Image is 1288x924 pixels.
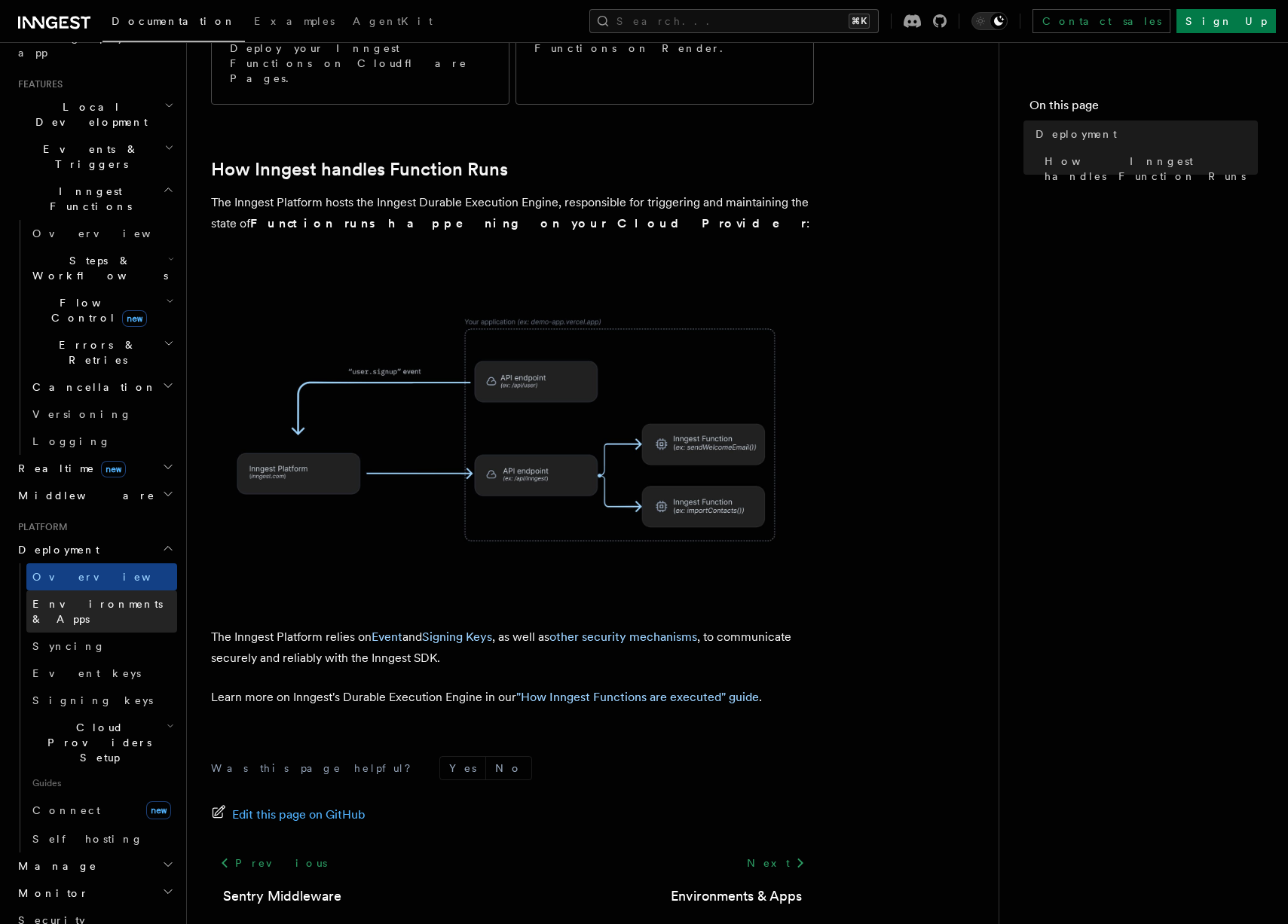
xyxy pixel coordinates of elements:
a: AgentKit [344,5,442,41]
strong: Function runs happening on your Cloud Provider [250,216,806,230]
button: Realtimenew [12,455,177,482]
h4: On this page [1029,96,1258,120]
button: Cloud Providers Setup [26,714,177,771]
span: Overview [32,571,188,583]
span: Features [12,78,63,90]
a: Environments & Apps [671,886,802,907]
button: Events & Triggers [12,136,177,178]
a: other security mechanisms [549,630,697,644]
a: Examples [245,5,344,41]
p: The Inngest Platform hosts the Inngest Durable Execution Engine, responsible for triggering and m... [211,192,814,234]
span: Overview [32,227,188,239]
p: Deploy your Inngest Functions on Cloudflare Pages. [230,41,491,86]
span: Syncing [32,640,106,652]
span: Flow Control [26,295,166,325]
span: Deployment [1036,127,1117,142]
span: Guides [26,771,177,795]
span: Logging [32,435,111,447]
button: Toggle dark mode [971,12,1008,30]
span: Signing keys [32,694,153,706]
span: Connect [32,804,100,816]
span: Event keys [32,667,141,679]
a: Event [372,630,402,644]
kbd: ⌘K [849,14,870,29]
a: Syncing [26,633,177,660]
a: Signing Keys [422,630,492,644]
a: How Inngest handles Function Runs [1039,148,1258,190]
a: Sentry Middleware [223,886,341,907]
span: Deployment [12,542,99,557]
span: Steps & Workflows [26,253,168,283]
a: Signing keys [26,687,177,714]
span: new [122,310,147,327]
span: Cloud Providers Setup [26,720,167,765]
span: Monitor [12,886,89,901]
button: Cancellation [26,374,177,401]
a: Environments & Apps [26,590,177,633]
p: Learn more on Inngest's Durable Execution Engine in our . [211,687,814,708]
span: Edit this page on GitHub [232,804,366,825]
span: Inngest Functions [12,184,163,214]
span: Cancellation [26,380,157,395]
span: Middleware [12,488,155,503]
div: Inngest Functions [12,220,177,455]
span: Environments & Apps [32,598,163,625]
button: Local Development [12,93,177,136]
a: Event keys [26,660,177,687]
img: The Inngest Platform communicates with your deployed Inngest Functions by sending requests to you... [211,273,814,587]
a: Self hosting [26,825,177,852]
span: How Inngest handles Function Runs [1045,154,1258,184]
span: Manage [12,858,97,874]
button: Search...⌘K [589,9,879,33]
button: Monitor [12,880,177,907]
button: Middleware [12,482,177,509]
span: new [146,801,171,819]
span: Local Development [12,99,164,130]
button: Steps & Workflows [26,247,177,289]
button: No [486,757,531,779]
span: Documentation [112,15,236,27]
span: Events & Triggers [12,142,164,172]
span: Platform [12,521,68,533]
a: Next [738,849,814,877]
button: Inngest Functions [12,178,177,220]
a: Contact sales [1033,9,1170,33]
a: Previous [211,849,335,877]
a: Overview [26,220,177,247]
a: Deployment [1029,120,1258,148]
span: Examples [254,15,335,27]
span: Self hosting [32,833,143,845]
button: Yes [440,757,485,779]
p: Was this page helpful? [211,761,421,776]
div: Deployment [12,563,177,852]
a: Setting up your app [12,24,177,66]
a: How Inngest handles Function Runs [211,159,508,180]
button: Errors & Retries [26,331,177,374]
a: Connectnew [26,795,177,825]
span: AgentKit [353,15,433,27]
button: Flow Controlnew [26,289,177,331]
a: "How Inngest Functions are executed" guide [516,690,759,704]
span: Realtime [12,461,126,476]
p: The Inngest Platform relies on and , as well as , to communicate securely and reliably with the I... [211,627,814,669]
a: Documentation [102,5,245,42]
span: Versioning [32,408,132,420]
span: new [101,461,126,477]
a: Sign Up [1176,9,1276,33]
span: Errors & Retries [26,337,164,367]
button: Deployment [12,536,177,563]
a: Logging [26,428,177,455]
button: Manage [12,852,177,880]
a: Edit this page on GitHub [211,804,366,825]
a: Overview [26,563,177,590]
a: Versioning [26,401,177,428]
